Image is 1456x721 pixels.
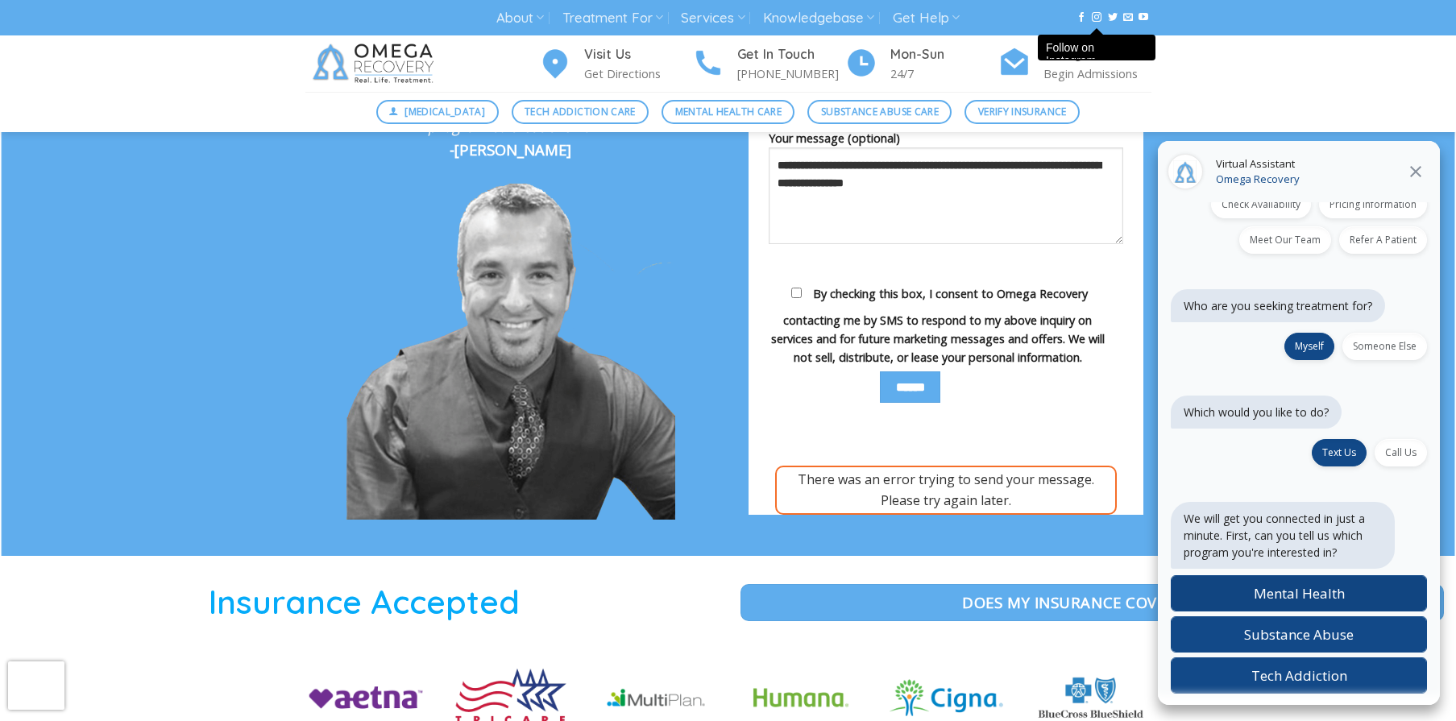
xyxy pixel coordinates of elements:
[305,35,446,92] img: Omega Recovery
[978,104,1067,119] span: Verify Insurance
[496,3,544,33] a: About
[737,64,845,83] p: [PHONE_NUMBER]
[998,44,1151,84] a: Verify Insurance Begin Admissions
[1139,12,1148,23] a: Follow on YouTube
[890,44,998,65] h4: Mon-Sun
[771,286,1105,365] span: By checking this box, I consent to Omega Recovery contacting me by SMS to respond to my above inq...
[821,104,939,119] span: Substance Abuse Care
[562,3,663,33] a: Treatment For
[962,590,1222,614] span: Does my Insurance cover this?
[893,3,960,33] a: Get Help
[740,584,1445,621] a: Does my Insurance cover this?
[890,64,998,83] p: 24/7
[584,64,692,83] p: Get Directions
[584,44,692,65] h4: Visit Us
[791,288,802,298] input: By checking this box, I consent to Omega Recovery contacting me by SMS to respond to my above inq...
[1123,12,1133,23] a: Send us an email
[539,44,692,84] a: Visit Us Get Directions
[404,104,485,119] span: [MEDICAL_DATA]
[376,100,499,124] a: [MEDICAL_DATA]
[12,580,716,623] h1: Insurance Accepted
[681,3,745,33] a: Services
[1092,12,1101,23] a: Follow on Instagram
[769,147,1123,244] textarea: Your message (optional)
[807,100,952,124] a: Substance Abuse Care
[1043,44,1151,65] h4: Verify Insurance
[450,139,571,160] strong: -[PERSON_NAME]
[964,100,1080,124] a: Verify Insurance
[737,44,845,65] h4: Get In Touch
[675,104,782,119] span: Mental Health Care
[763,3,874,33] a: Knowledgebase
[512,100,649,124] a: Tech Addiction Care
[1043,64,1151,83] p: Begin Admissions
[1076,12,1086,23] a: Follow on Facebook
[769,129,1123,255] label: Your message (optional)
[525,104,636,119] span: Tech Addiction Care
[1108,12,1118,23] a: Follow on Twitter
[692,44,845,84] a: Get In Touch [PHONE_NUMBER]
[662,100,794,124] a: Mental Health Care
[775,466,1117,516] div: There was an error trying to send your message. Please try again later.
